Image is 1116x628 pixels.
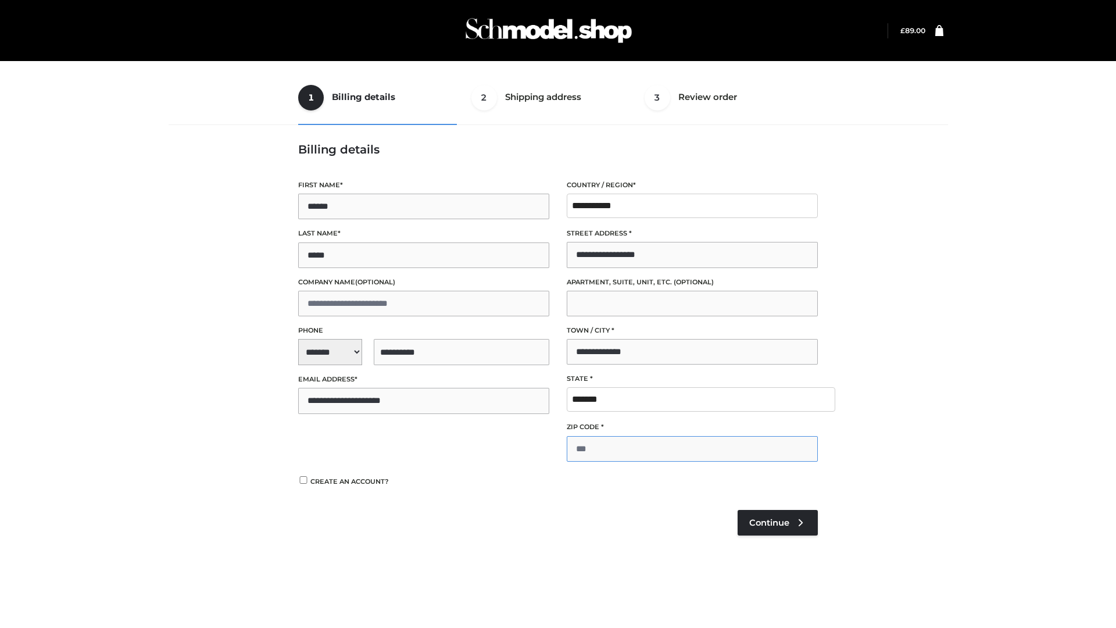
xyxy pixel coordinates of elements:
span: £ [900,26,905,35]
span: Continue [749,518,789,528]
label: Company name [298,277,549,288]
label: Town / City [567,325,818,336]
label: ZIP Code [567,422,818,433]
h3: Billing details [298,142,818,156]
span: Create an account? [310,477,389,486]
label: State [567,373,818,384]
label: Apartment, suite, unit, etc. [567,277,818,288]
bdi: 89.00 [900,26,925,35]
a: Continue [738,510,818,536]
label: Phone [298,325,549,336]
label: Email address [298,374,549,385]
label: First name [298,180,549,191]
span: (optional) [674,278,714,286]
span: (optional) [355,278,395,286]
label: Last name [298,228,549,239]
input: Create an account? [298,476,309,484]
label: Country / Region [567,180,818,191]
label: Street address [567,228,818,239]
img: Schmodel Admin 964 [462,8,636,53]
a: £89.00 [900,26,925,35]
